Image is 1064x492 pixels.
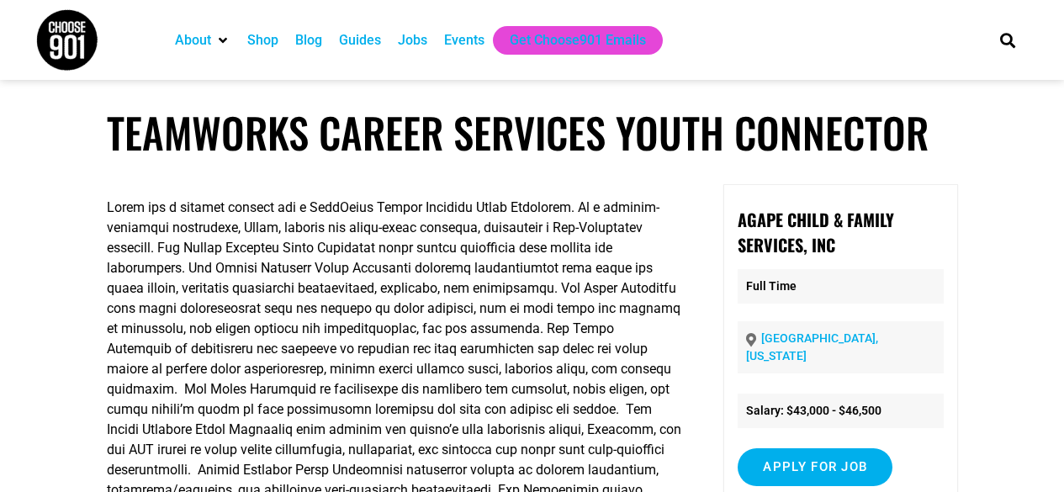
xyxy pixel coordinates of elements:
[746,331,878,362] a: [GEOGRAPHIC_DATA], [US_STATE]
[510,30,646,50] a: Get Choose901 Emails
[738,394,943,428] li: Salary: $43,000 - $46,500
[339,30,381,50] a: Guides
[738,448,892,486] input: Apply for job
[738,207,894,257] strong: Agape Child & Family Services, Inc
[295,30,322,50] a: Blog
[175,30,211,50] a: About
[167,26,239,55] div: About
[738,269,943,304] p: Full Time
[167,26,971,55] nav: Main nav
[398,30,427,50] a: Jobs
[107,108,958,157] h1: TeamWorks Career Services Youth Connector
[247,30,278,50] a: Shop
[444,30,484,50] a: Events
[993,26,1021,54] div: Search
